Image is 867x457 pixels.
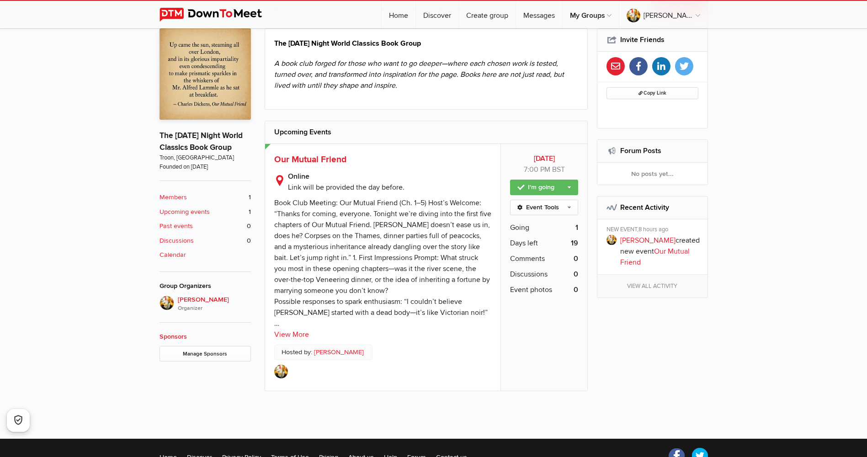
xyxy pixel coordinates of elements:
[160,250,251,260] a: Calendar
[574,253,578,264] b: 0
[571,238,578,249] b: 19
[249,207,251,217] span: 1
[178,304,251,313] i: Organizer
[563,1,619,28] a: My Groups
[160,207,251,217] a: Upcoming events 1
[274,345,372,360] p: Hosted by:
[160,296,174,310] img: Jim
[160,192,251,202] a: Members 1
[274,198,491,328] div: Book Club Meeting: Our Mutual Friend (Ch. 1–5) Host’s Welcome: “Thanks for coming, everyone. Toni...
[510,153,578,164] b: [DATE]
[160,221,251,231] a: Past events 0
[249,192,251,202] span: 1
[510,238,538,249] span: Days left
[274,329,309,340] a: View More
[274,121,579,143] h2: Upcoming Events
[510,269,548,280] span: Discussions
[575,222,578,233] b: 1
[524,165,550,174] span: 7:00 PM
[178,295,251,313] span: [PERSON_NAME]
[510,180,578,195] a: I'm going
[160,28,251,120] img: The Friday Night World Classics Book Group
[160,207,210,217] b: Upcoming events
[510,284,552,295] span: Event photos
[160,154,251,162] span: Troon, [GEOGRAPHIC_DATA]
[620,247,690,267] a: Our Mutual Friend
[274,59,564,90] em: A book club forged for those who want to go deeper—where each chosen work is tested, turned over,...
[606,29,698,51] h2: Invite Friends
[638,226,668,233] span: 8 hours ago
[247,221,251,231] span: 0
[274,154,346,165] a: Our Mutual Friend
[416,1,458,28] a: Discover
[597,275,707,298] a: View all activity
[620,146,661,155] a: Forum Posts
[606,87,698,99] button: Copy Link
[606,226,701,235] div: NEW EVENT,
[160,250,186,260] b: Calendar
[247,236,251,246] span: 0
[597,163,707,185] div: No posts yet...
[160,281,251,291] div: Group Organizers
[382,1,415,28] a: Home
[160,296,251,313] a: [PERSON_NAME]Organizer
[274,39,421,48] strong: The [DATE] Night World Classics Book Group
[620,235,701,268] p: created new event
[160,236,194,246] b: Discussions
[288,171,492,182] b: Online
[574,284,578,295] b: 0
[516,1,562,28] a: Messages
[160,346,251,361] a: Manage Sponsors
[620,236,676,245] a: [PERSON_NAME]
[314,347,364,357] a: [PERSON_NAME]
[160,236,251,246] a: Discussions 0
[160,8,276,21] img: DownToMeet
[552,165,565,174] span: Europe/London
[638,90,666,96] span: Copy Link
[160,163,251,171] span: Founded on [DATE]
[510,200,578,215] a: Event Tools
[160,333,187,340] a: Sponsors
[606,197,698,218] h2: Recent Activity
[619,1,707,28] a: [PERSON_NAME]
[459,1,516,28] a: Create group
[574,269,578,280] b: 0
[160,192,187,202] b: Members
[274,365,288,378] img: Jim
[160,221,193,231] b: Past events
[510,253,545,264] span: Comments
[288,183,404,192] span: Link will be provided the day before.
[510,222,529,233] span: Going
